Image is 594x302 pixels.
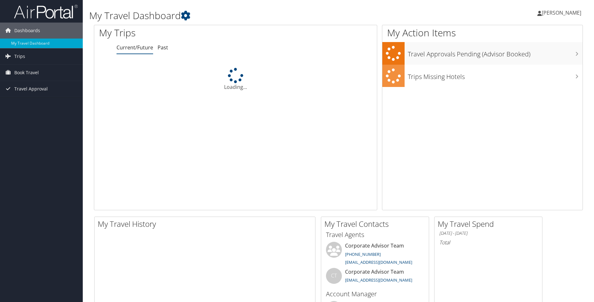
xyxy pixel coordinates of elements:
[14,65,39,81] span: Book Travel
[439,230,537,236] h6: [DATE] - [DATE]
[98,219,315,229] h2: My Travel History
[439,239,537,246] h6: Total
[99,26,254,40] h1: My Trips
[345,259,412,265] a: [EMAIL_ADDRESS][DOMAIN_NAME]
[326,290,424,298] h3: Account Manager
[382,65,583,87] a: Trips Missing Hotels
[326,230,424,239] h3: Travel Agents
[117,44,153,51] a: Current/Future
[345,277,412,283] a: [EMAIL_ADDRESS][DOMAIN_NAME]
[382,42,583,65] a: Travel Approvals Pending (Advisor Booked)
[345,251,381,257] a: [PHONE_NUMBER]
[158,44,168,51] a: Past
[14,23,40,39] span: Dashboards
[382,26,583,40] h1: My Action Items
[542,9,581,16] span: [PERSON_NAME]
[323,268,427,289] li: Corporate Advisor Team
[408,47,583,59] h3: Travel Approvals Pending (Advisor Booked)
[537,3,588,22] a: [PERSON_NAME]
[14,81,48,97] span: Travel Approval
[438,219,542,229] h2: My Travel Spend
[326,268,342,284] div: CT
[324,219,429,229] h2: My Travel Contacts
[14,48,25,64] span: Trips
[408,69,583,81] h3: Trips Missing Hotels
[14,4,78,19] img: airportal-logo.png
[89,9,421,22] h1: My Travel Dashboard
[323,242,427,268] li: Corporate Advisor Team
[94,68,377,91] div: Loading...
